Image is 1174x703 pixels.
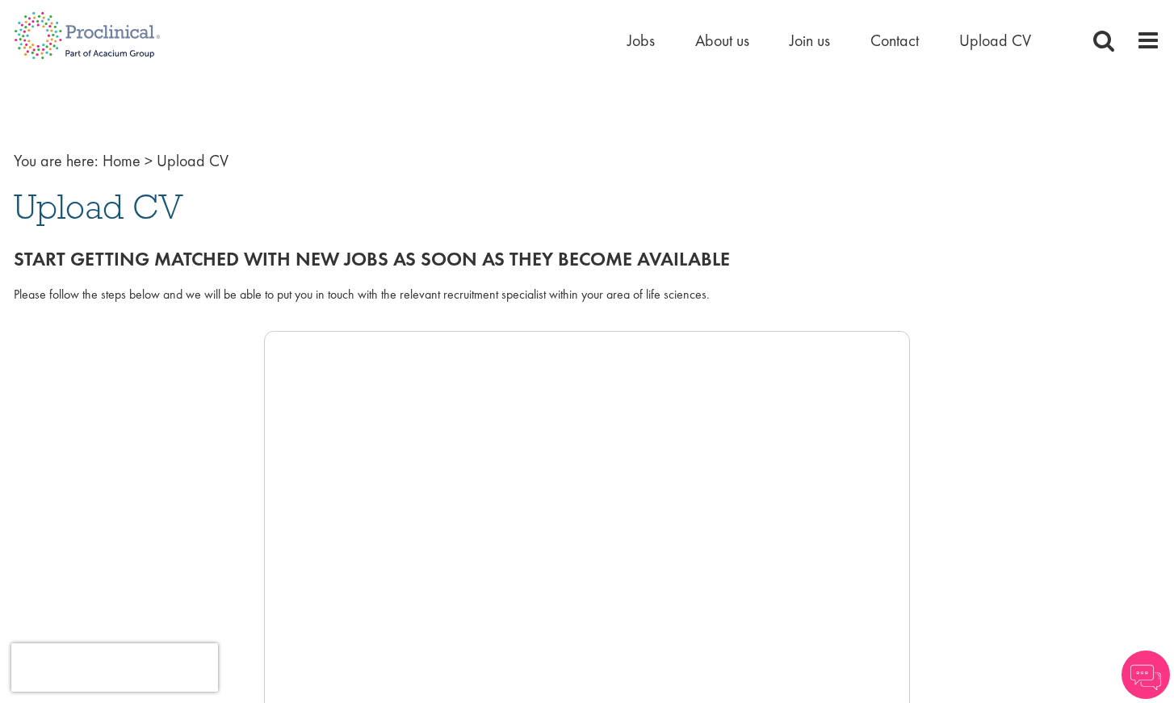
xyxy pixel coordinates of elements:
a: About us [695,30,749,51]
div: Please follow the steps below and we will be able to put you in touch with the relevant recruitme... [14,286,1160,304]
span: Upload CV [157,150,229,171]
a: Jobs [627,30,655,51]
iframe: reCAPTCHA [11,643,218,692]
a: Contact [870,30,919,51]
span: > [145,150,153,171]
span: Upload CV [14,185,183,228]
h2: Start getting matched with new jobs as soon as they become available [14,249,1160,270]
a: Join us [790,30,830,51]
img: Chatbot [1122,651,1170,699]
a: breadcrumb link [103,150,140,171]
a: Upload CV [959,30,1031,51]
span: You are here: [14,150,99,171]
